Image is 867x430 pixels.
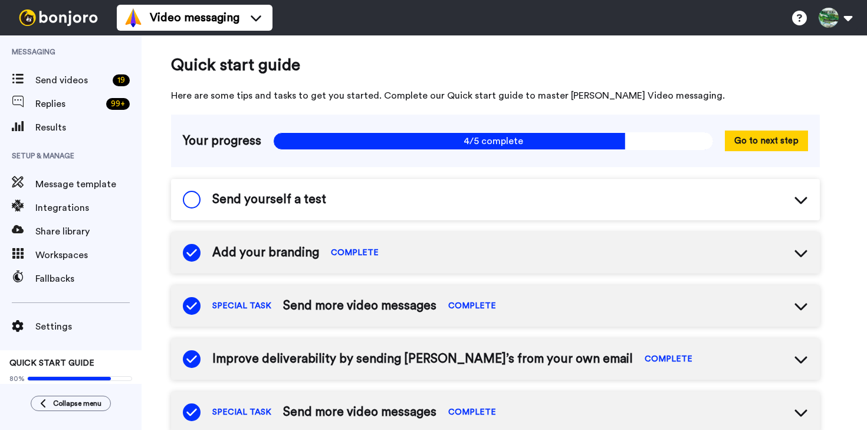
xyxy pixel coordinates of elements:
[35,272,142,286] span: Fallbacks
[725,131,808,151] button: Go to next step
[124,8,143,27] img: vm-color.svg
[448,406,496,418] span: COMPLETE
[150,9,239,26] span: Video messaging
[35,73,108,87] span: Send videos
[9,359,94,367] span: QUICK START GUIDE
[171,89,820,103] span: Here are some tips and tasks to get you started. Complete our Quick start guide to master [PERSON...
[212,350,633,368] span: Improve deliverability by sending [PERSON_NAME]’s from your own email
[9,374,25,383] span: 80%
[448,300,496,312] span: COMPLETE
[35,320,142,334] span: Settings
[212,406,271,418] span: SPECIAL TASK
[283,403,436,421] span: Send more video messages
[212,191,326,209] span: Send yourself a test
[53,399,101,408] span: Collapse menu
[35,120,142,135] span: Results
[35,224,142,239] span: Share library
[35,97,101,111] span: Replies
[35,248,142,262] span: Workspaces
[331,247,379,259] span: COMPLETE
[35,177,142,191] span: Message template
[183,132,261,150] span: Your progress
[212,300,271,312] span: SPECIAL TASK
[171,53,820,77] span: Quick start guide
[273,132,713,150] span: 4/5 complete
[283,297,436,315] span: Send more video messages
[106,98,130,110] div: 99 +
[14,9,103,26] img: bj-logo-header-white.svg
[212,244,319,262] span: Add your branding
[35,201,142,215] span: Integrations
[31,396,111,411] button: Collapse menu
[113,74,130,86] div: 19
[645,353,692,365] span: COMPLETE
